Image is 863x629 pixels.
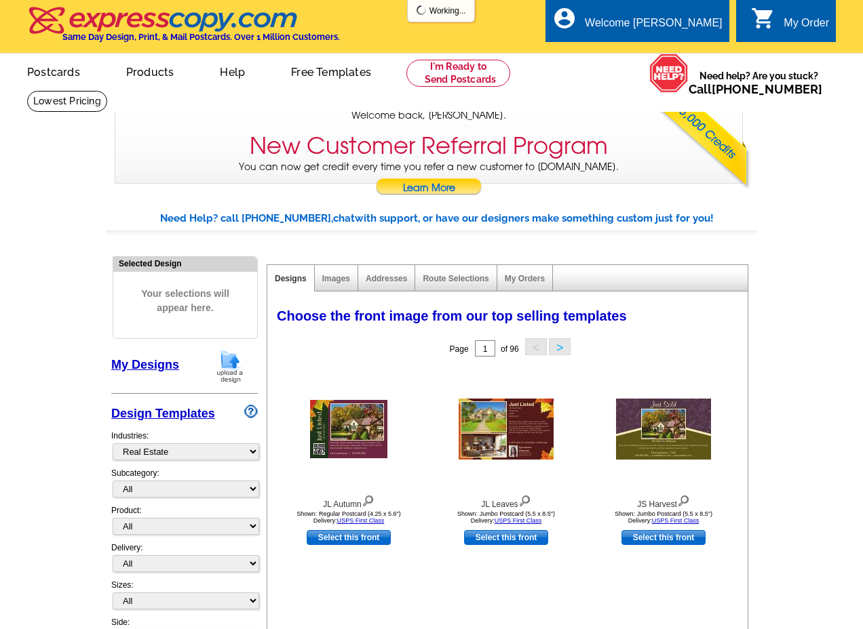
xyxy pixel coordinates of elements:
[333,212,355,224] span: chat
[616,399,711,460] img: JS Harvest
[751,6,775,31] i: shopping_cart
[160,211,757,226] div: Need Help? call [PHONE_NUMBER], with support, or have our designers make something custom just fo...
[416,5,427,16] img: loading...
[689,69,829,96] span: Need help? Are you stuck?
[111,542,258,579] div: Delivery:
[712,82,822,96] a: [PHONE_NUMBER]
[431,492,581,510] div: JL Leaves
[244,405,258,418] img: design-wizard-help-icon.png
[5,55,102,87] a: Postcards
[104,55,196,87] a: Products
[111,358,179,371] a: My Designs
[518,492,531,507] img: view design details
[111,504,258,542] div: Product:
[459,399,554,460] img: JL Leaves
[111,467,258,504] div: Subcategory:
[274,492,423,510] div: JL Autumn
[784,17,829,36] div: My Order
[362,492,375,507] img: view design details
[589,492,738,510] div: JS Harvest
[307,530,391,545] a: use this design
[652,517,699,524] a: USPS First Class
[123,273,247,329] span: Your selections will appear here.
[113,257,257,270] div: Selected Design
[198,55,267,87] a: Help
[464,530,548,545] a: use this design
[277,308,627,323] span: Choose the front image from our top selling templates
[649,54,689,92] img: help
[677,492,690,507] img: view design details
[111,423,258,467] div: Industries:
[310,400,387,458] img: JL Autumn
[111,407,215,420] a: Design Templates
[250,132,608,160] h3: New Customer Referral Program
[621,530,706,545] a: use this design
[111,579,258,616] div: Sizes:
[337,517,385,524] a: USPS First Class
[431,510,581,524] div: Shown: Jumbo Postcard (5.5 x 8.5") Delivery:
[322,274,350,283] a: Images
[689,82,822,96] span: Call
[450,344,469,354] span: Page
[27,16,340,42] a: Same Day Design, Print, & Mail Postcards. Over 1 Million Customers.
[275,274,307,283] a: Designs
[589,510,738,524] div: Shown: Jumbo Postcard (5.5 x 8.5") Delivery:
[274,510,423,524] div: Shown: Regular Postcard (4.25 x 5.6") Delivery:
[351,108,506,123] span: Welcome back, [PERSON_NAME].
[585,17,722,36] div: Welcome [PERSON_NAME]
[549,338,571,355] button: >
[212,349,248,384] img: upload-design
[505,274,545,283] a: My Orders
[269,55,393,87] a: Free Templates
[501,344,519,354] span: of 96
[552,6,577,31] i: account_circle
[62,32,340,42] h4: Same Day Design, Print, & Mail Postcards. Over 1 Million Customers.
[525,338,547,355] button: <
[375,178,482,199] a: Learn More
[751,15,829,32] a: shopping_cart My Order
[495,517,542,524] a: USPS First Class
[423,274,488,283] a: Route Selections
[115,160,742,199] p: You can now get credit every time you refer a new customer to [DOMAIN_NAME].
[366,274,407,283] a: Addresses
